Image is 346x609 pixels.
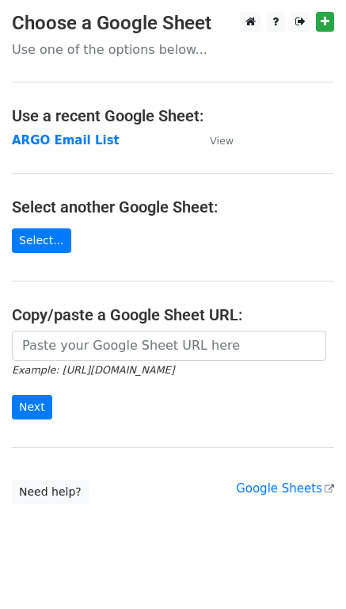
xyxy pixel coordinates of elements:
input: Paste your Google Sheet URL here [12,331,326,361]
h4: Copy/paste a Google Sheet URL: [12,305,334,324]
a: View [194,133,234,147]
h4: Use a recent Google Sheet: [12,106,334,125]
a: Google Sheets [236,481,334,496]
a: ARGO Email List [12,133,120,147]
p: Use one of the options below... [12,41,334,58]
a: Select... [12,228,71,253]
h4: Select another Google Sheet: [12,197,334,216]
input: Next [12,395,52,419]
small: Example: [URL][DOMAIN_NAME] [12,364,174,376]
h3: Choose a Google Sheet [12,12,334,35]
small: View [210,135,234,147]
a: Need help? [12,480,89,504]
